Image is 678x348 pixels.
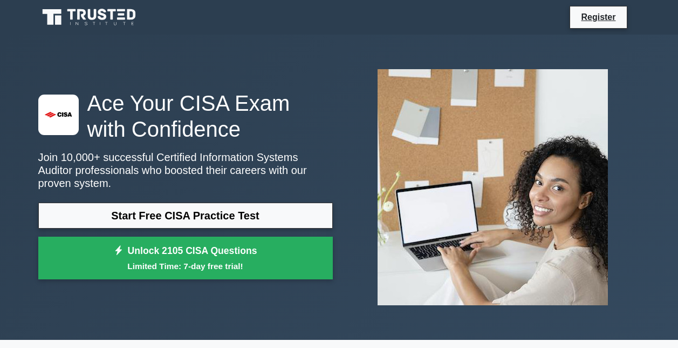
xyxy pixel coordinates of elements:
a: Start Free CISA Practice Test [38,203,333,229]
a: Register [574,10,622,24]
small: Limited Time: 7-day free trial! [52,260,319,272]
p: Join 10,000+ successful Certified Information Systems Auditor professionals who boosted their car... [38,151,333,190]
a: Unlock 2105 CISA QuestionsLimited Time: 7-day free trial! [38,237,333,280]
h1: Ace Your CISA Exam with Confidence [38,90,333,142]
